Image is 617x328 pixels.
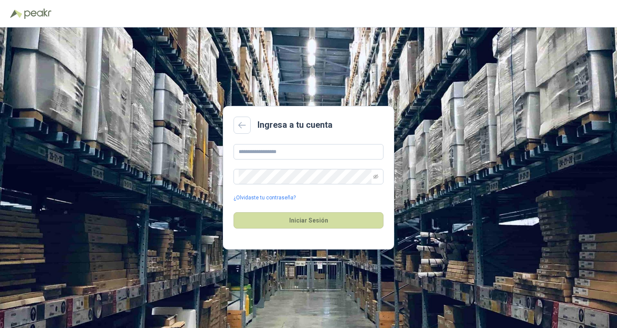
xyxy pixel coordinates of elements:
[258,118,332,132] h2: Ingresa a tu cuenta
[24,9,51,19] img: Peakr
[373,174,378,179] span: eye-invisible
[234,194,296,202] a: ¿Olvidaste tu contraseña?
[10,9,22,18] img: Logo
[234,212,383,229] button: Iniciar Sesión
